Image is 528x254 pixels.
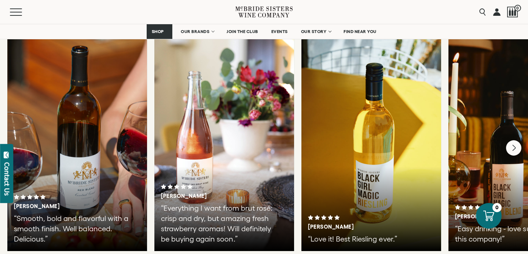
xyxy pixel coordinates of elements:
[151,29,164,34] span: SHOP
[161,193,262,199] h3: [PERSON_NAME]
[267,24,293,39] a: EVENTS
[514,5,521,11] span: 0
[14,203,115,210] h3: [PERSON_NAME]
[308,234,426,244] p: “Love it! Best Riesling ever.”
[301,29,327,34] span: OUR STORY
[308,224,409,230] h3: [PERSON_NAME]
[296,24,335,39] a: OUR STORY
[492,203,502,212] div: 0
[339,24,381,39] a: FIND NEAR YOU
[161,203,279,244] p: “Everything I want from brut rosé: crisp and dry, but amazing fresh strawberry aromas! Will defin...
[3,162,11,196] div: Contact Us
[14,213,132,244] p: “Smooth, bold and flavorful with a smooth finish. Well balanced. Delicious.”
[227,29,258,34] span: JOIN THE CLUB
[222,24,263,39] a: JOIN THE CLUB
[10,8,36,16] button: Mobile Menu Trigger
[181,29,209,34] span: OUR BRANDS
[147,24,172,39] a: SHOP
[506,141,521,156] button: Next
[176,24,218,39] a: OUR BRANDS
[271,29,288,34] span: EVENTS
[344,29,377,34] span: FIND NEAR YOU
